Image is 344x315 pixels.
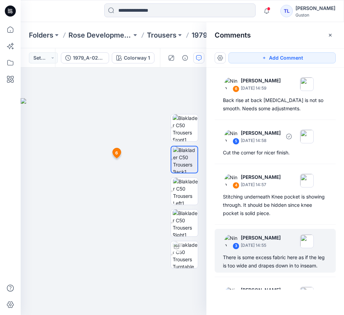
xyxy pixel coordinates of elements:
[233,85,239,92] div: 6
[61,52,109,63] button: 1979_A-02395_Craftsman Trousers Striker
[280,5,293,17] div: TL
[241,129,281,137] p: [PERSON_NAME]
[241,286,281,294] p: [PERSON_NAME]
[241,234,281,242] p: [PERSON_NAME]
[29,30,53,40] a: Folders
[224,77,238,91] img: Nina Moller
[223,96,327,113] div: Back rise at back [MEDICAL_DATA] is not so smooth. Needs some adjustments.
[241,77,281,85] p: [PERSON_NAME]
[68,30,132,40] a: Rose Development styles
[173,146,197,173] img: Blaklader C50 Trousers Back1
[295,12,335,18] div: Guston
[173,178,198,205] img: Blaklader C50 Trousers Left1
[124,54,150,62] div: Colorway 1
[241,85,281,92] p: [DATE] 14:59
[223,253,327,270] div: There is some excess fabric here as if the leg is too wide and drapes down in to inseam.
[224,174,238,187] img: Nina Moller
[73,54,105,62] div: 1979_A-02395_Craftsman Trousers Striker
[233,243,239,250] div: 3
[233,182,239,189] div: 4
[224,287,238,301] img: Nina Moller
[295,4,335,12] div: [PERSON_NAME]
[241,181,281,188] p: [DATE] 14:57
[173,241,198,268] img: Blaklader C50 Trousers Turntable
[224,130,238,143] img: Nina Moller
[112,52,154,63] button: Colorway 1
[233,138,239,145] div: 5
[224,234,238,248] img: Nina Moller
[241,173,281,181] p: [PERSON_NAME]
[215,31,251,39] h2: Comments
[21,98,206,315] img: eyJhbGciOiJIUzI1NiIsImtpZCI6IjAiLCJzbHQiOiJzZXMiLCJ0eXAiOiJKV1QifQ.eyJkYXRhIjp7InR5cGUiOiJzdG9yYW...
[147,30,176,40] a: Trousers
[180,52,191,63] button: Details
[228,52,336,63] button: Add Comment
[192,30,255,40] p: 1979_A-02395_Craftsman Trousers Striker
[241,242,281,249] p: [DATE] 14:55
[173,114,198,141] img: Blaklader C50 Trousers Front1
[241,137,281,144] p: [DATE] 14:58
[223,193,327,217] div: Stitching underneath Knee pocket is showing through. It should be hidden since knee pocket is sol...
[223,149,327,157] div: Cut the corner for nicer finish.
[173,210,198,236] img: Blaklader C50 Trousers Right1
